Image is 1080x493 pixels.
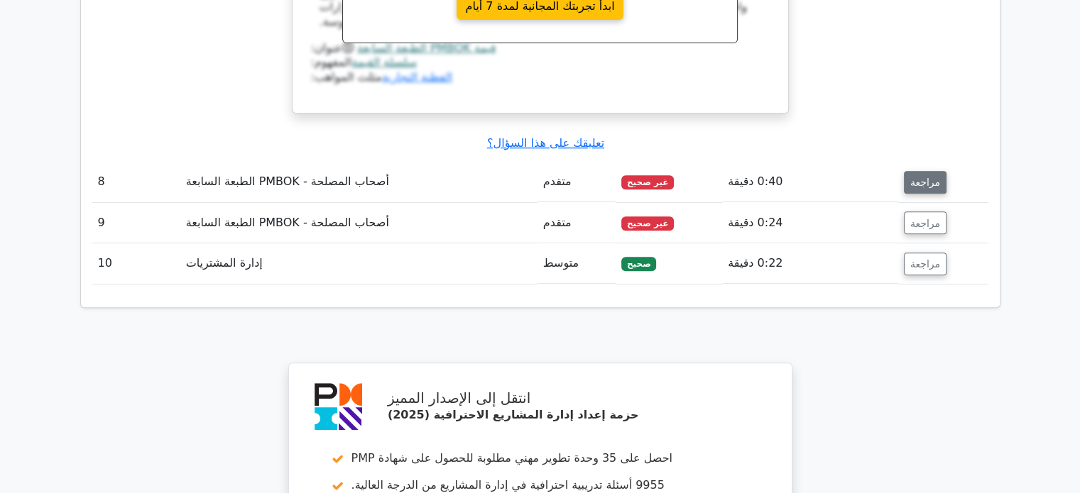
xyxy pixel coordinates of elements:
font: غير صحيح [627,218,669,228]
button: مراجعة [904,253,947,275]
font: المفهوم: [311,55,352,69]
font: 10 [98,256,112,270]
button: مراجعة [904,211,947,234]
font: أصحاب المصلحة - PMBOK الطبعة السابعة [186,216,389,229]
a: سلسلة القيمة [351,55,417,69]
font: مراجعة [910,177,940,188]
font: متقدم [543,216,572,229]
font: 9 [98,216,105,229]
font: غير صحيح [627,177,669,187]
a: قيمة PMBOK الطبعة السابعة [357,41,496,55]
font: مراجعة [910,258,940,270]
font: مراجعة [910,217,940,228]
a: تعليقك على هذا السؤال؟ [487,136,604,150]
font: مثلث المواهب: [311,70,382,84]
button: مراجعة [904,171,947,194]
font: عنوان: [311,41,342,55]
a: الفطنة التجارية [382,70,452,84]
font: متوسط [543,256,579,270]
font: 0:24 دقيقة [728,216,782,229]
font: صحيح [627,259,651,269]
font: 8 [98,175,105,188]
font: 0:40 دقيقة [728,175,782,188]
font: 0:22 دقيقة [728,256,782,270]
font: متقدم [543,175,572,188]
font: إدارة المشتريات [186,256,263,270]
font: أصحاب المصلحة - PMBOK الطبعة السابعة [186,175,389,188]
